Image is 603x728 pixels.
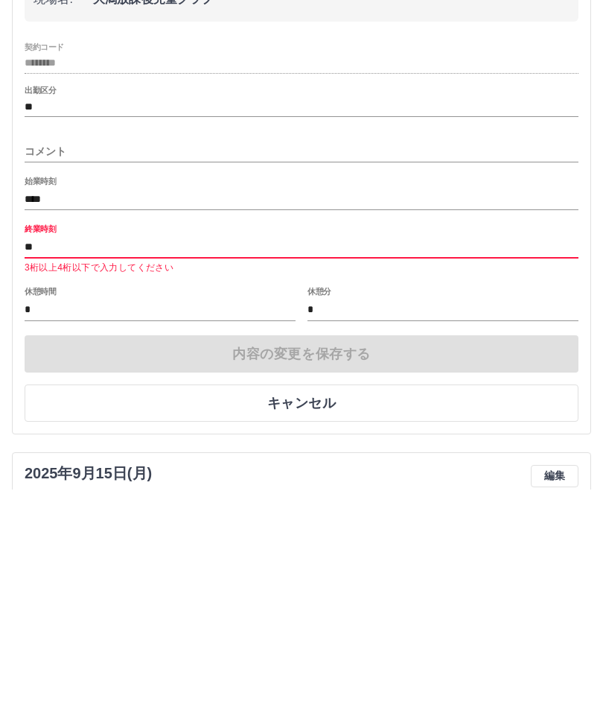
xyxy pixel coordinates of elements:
[25,703,152,721] h3: 2025年9月15日(月)
[263,64,340,85] button: 承認済
[93,181,569,199] span: 2025年9月25日(木)
[33,205,93,223] span: 法人名:
[93,229,569,247] span: 大潟放課後児童クラブ
[25,623,578,660] button: キャンセル
[93,205,569,223] span: 上越市
[25,279,64,291] label: 契約コード
[185,64,263,85] button: 未承認
[531,703,578,726] button: 編集
[33,229,93,247] span: 現場名:
[25,462,56,473] label: 終業時刻
[25,525,56,536] label: 休憩時間
[25,414,56,425] label: 始業時刻
[33,181,93,199] span: 申請日:
[307,525,331,536] label: 休憩分
[340,64,418,85] button: 削除済
[12,21,591,46] h1: 過去の勤怠報告
[25,499,578,514] p: 3桁以上4桁以下で入力してください
[25,115,152,133] h3: 2025年9月25日(木)
[25,323,56,335] label: 出勤区分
